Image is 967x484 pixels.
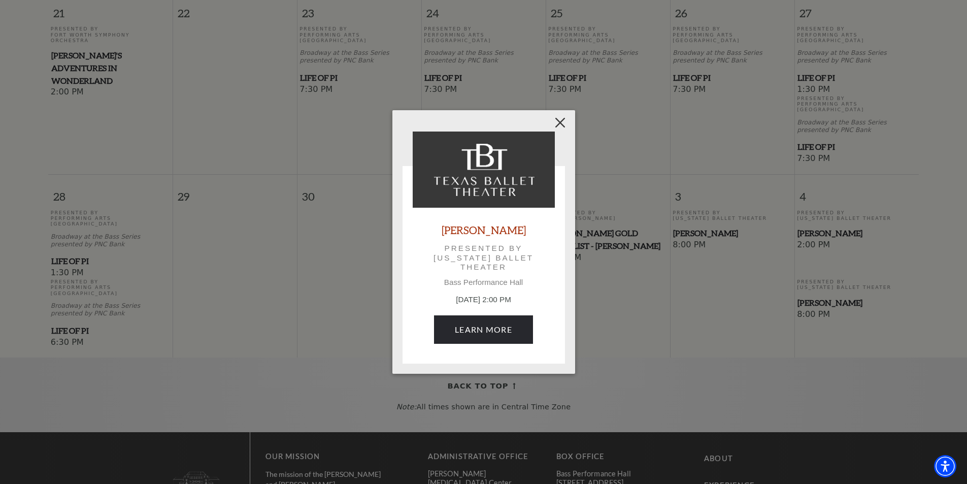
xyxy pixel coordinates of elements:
[413,294,555,306] p: [DATE] 2:00 PM
[427,244,541,272] p: Presented by [US_STATE] Ballet Theater
[442,223,526,237] a: [PERSON_NAME]
[413,132,555,208] img: Peter Pan
[550,113,570,132] button: Close
[434,315,533,344] a: October 4, 2:00 PM Learn More
[413,278,555,287] p: Bass Performance Hall
[934,455,956,477] div: Accessibility Menu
